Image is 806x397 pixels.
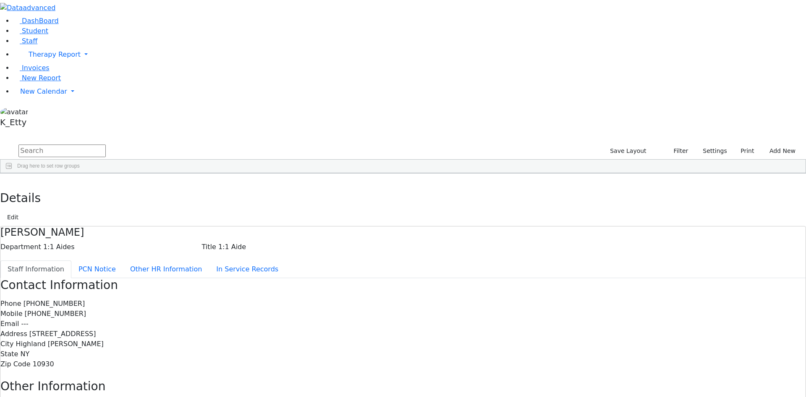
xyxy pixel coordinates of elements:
label: Phone [0,299,21,309]
label: City [0,339,13,349]
label: Title [202,242,216,252]
h4: [PERSON_NAME] [0,226,806,239]
h3: Other Information [0,379,806,394]
a: Therapy Report [13,46,806,63]
span: 1:1 Aides [43,243,75,251]
a: New Calendar [13,83,806,100]
label: Address [0,329,27,339]
span: Invoices [22,64,50,72]
span: Drag here to set row groups [17,163,80,169]
a: Staff [13,37,37,45]
button: Edit [3,211,22,224]
button: PCN Notice [71,260,123,278]
label: Mobile [0,309,22,319]
label: Email [0,319,19,329]
a: Student [13,27,48,35]
label: State [0,349,18,359]
label: Department [0,242,41,252]
button: Staff Information [0,260,71,278]
span: New Calendar [20,87,67,95]
button: Save Layout [606,145,650,158]
span: [STREET_ADDRESS] [29,330,96,338]
button: Settings [692,145,730,158]
a: DashBoard [13,17,59,25]
a: New Report [13,74,61,82]
span: Student [22,27,48,35]
span: New Report [22,74,61,82]
button: In Service Records [209,260,285,278]
span: [PHONE_NUMBER] [25,310,86,318]
a: Invoices [13,64,50,72]
button: Filter [663,145,692,158]
span: Therapy Report [29,50,81,58]
label: Zip Code [0,359,31,369]
span: --- [21,320,28,328]
h3: Contact Information [0,278,806,292]
input: Search [18,145,106,157]
button: Add New [761,145,799,158]
span: NY [20,350,29,358]
button: Other HR Information [123,260,209,278]
span: DashBoard [22,17,59,25]
span: Highland [PERSON_NAME] [16,340,103,348]
span: 1:1 Aide [218,243,246,251]
button: Print [731,145,758,158]
span: Staff [22,37,37,45]
span: 10930 [33,360,54,368]
span: [PHONE_NUMBER] [24,300,85,308]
